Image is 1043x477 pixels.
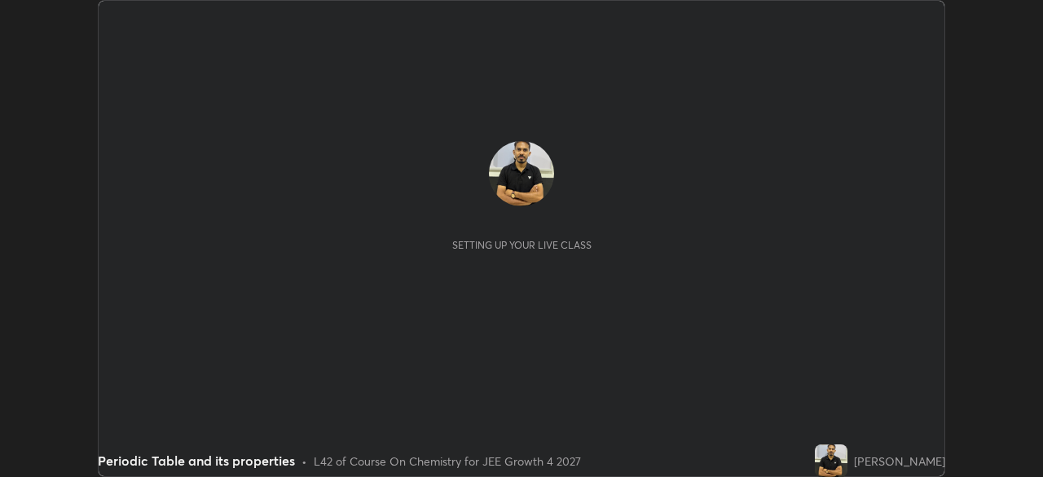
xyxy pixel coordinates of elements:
div: Setting up your live class [452,239,592,251]
div: • [301,453,307,470]
div: L42 of Course On Chemistry for JEE Growth 4 2027 [314,453,581,470]
div: [PERSON_NAME] [854,453,945,470]
div: Periodic Table and its properties [98,451,295,470]
img: 4b948ef306c6453ca69e7615344fc06d.jpg [815,444,847,477]
img: 4b948ef306c6453ca69e7615344fc06d.jpg [489,141,554,206]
